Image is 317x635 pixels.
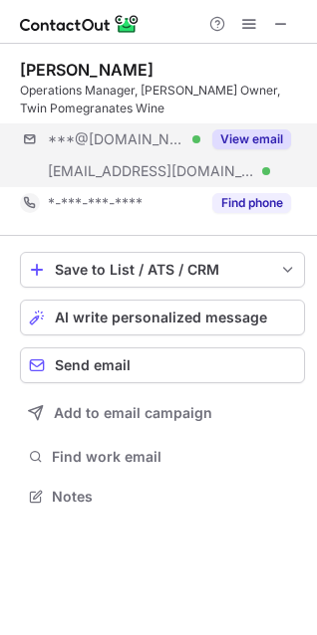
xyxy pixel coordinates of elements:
span: Find work email [52,448,297,466]
button: save-profile-one-click [20,252,305,288]
div: Save to List / ATS / CRM [55,262,270,278]
button: Send email [20,347,305,383]
button: Add to email campaign [20,395,305,431]
span: ***@[DOMAIN_NAME] [48,130,185,148]
div: Operations Manager, [PERSON_NAME] Owner, Twin Pomegranates Wine [20,82,305,117]
button: Reveal Button [212,129,291,149]
span: Notes [52,488,297,506]
button: Notes [20,483,305,511]
div: [PERSON_NAME] [20,60,154,80]
img: ContactOut v5.3.10 [20,12,140,36]
span: Add to email campaign [54,405,212,421]
span: Send email [55,357,131,373]
button: AI write personalized message [20,300,305,335]
span: [EMAIL_ADDRESS][DOMAIN_NAME] [48,162,255,180]
span: AI write personalized message [55,310,267,325]
button: Reveal Button [212,193,291,213]
button: Find work email [20,443,305,471]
